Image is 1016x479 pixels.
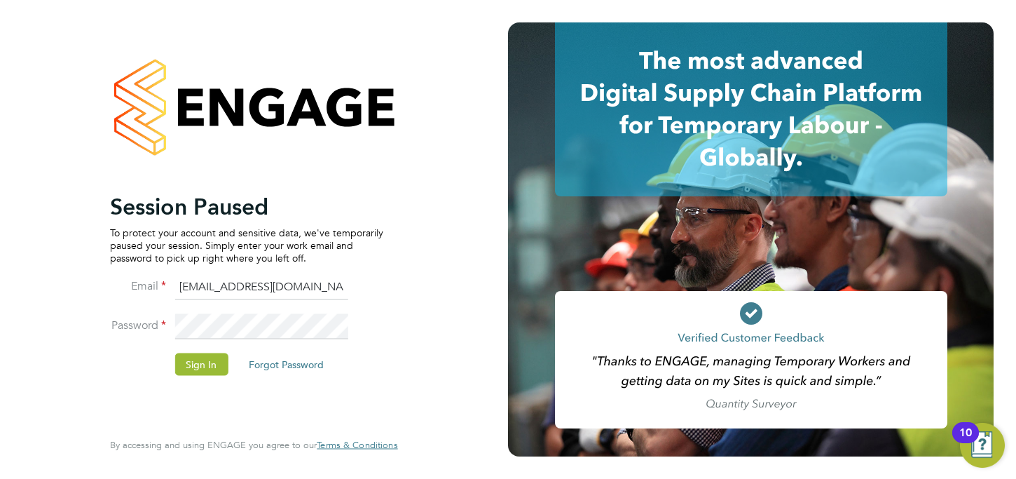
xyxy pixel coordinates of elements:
div: 10 [959,433,972,451]
label: Password [110,318,166,332]
span: By accessing and using ENGAGE you agree to our [110,439,397,451]
button: Open Resource Center, 10 new notifications [960,423,1005,468]
label: Email [110,278,166,293]
a: Terms & Conditions [317,440,397,451]
input: Enter your work email... [174,275,348,300]
p: To protect your account and sensitive data, we've temporarily paused your session. Simply enter y... [110,226,383,264]
h2: Session Paused [110,192,383,220]
button: Sign In [174,353,228,375]
button: Forgot Password [238,353,335,375]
